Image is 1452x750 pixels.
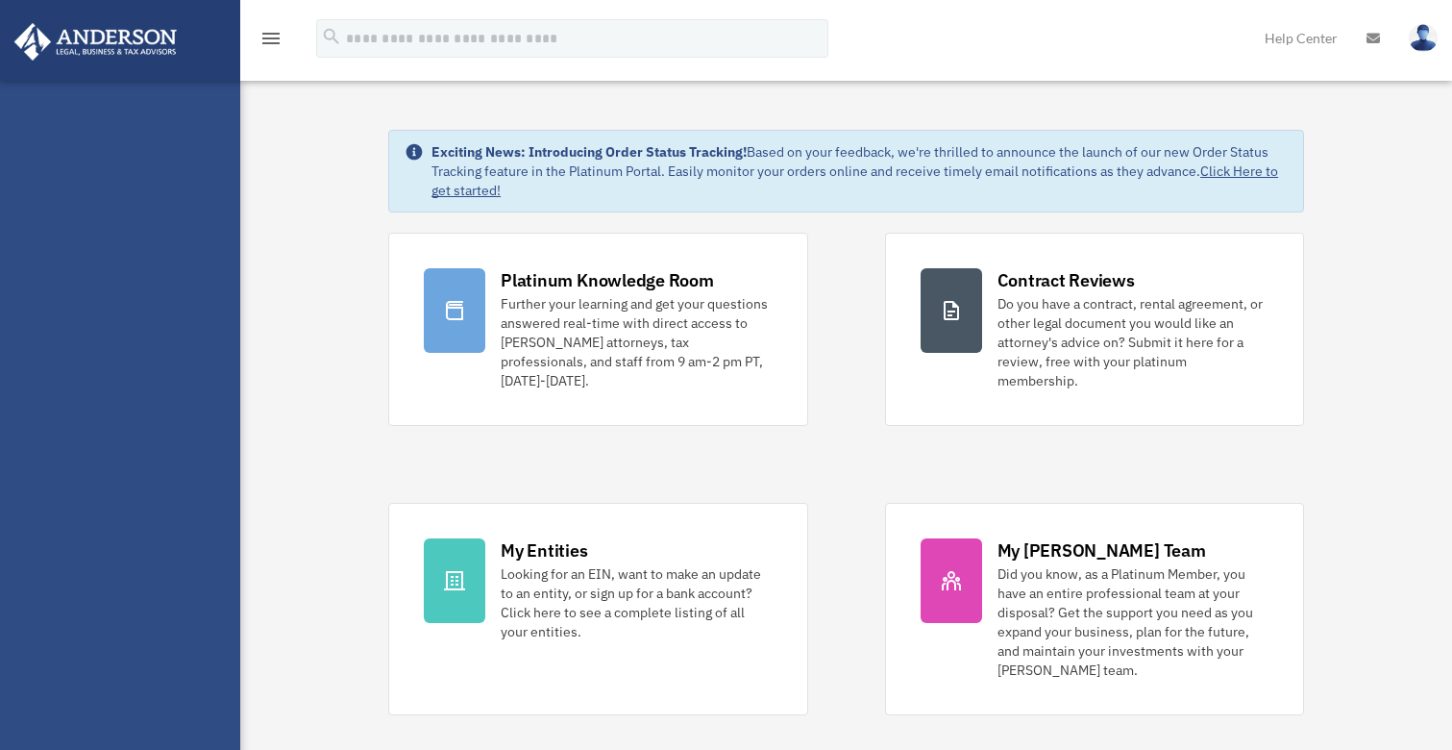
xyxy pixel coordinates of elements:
[997,294,1268,390] div: Do you have a contract, rental agreement, or other legal document you would like an attorney's ad...
[431,162,1278,199] a: Click Here to get started!
[431,143,747,161] strong: Exciting News: Introducing Order Status Tracking!
[388,503,807,715] a: My Entities Looking for an EIN, want to make an update to an entity, or sign up for a bank accoun...
[997,268,1135,292] div: Contract Reviews
[997,564,1268,680] div: Did you know, as a Platinum Member, you have an entire professional team at your disposal? Get th...
[388,233,807,426] a: Platinum Knowledge Room Further your learning and get your questions answered real-time with dire...
[259,34,283,50] a: menu
[431,142,1288,200] div: Based on your feedback, we're thrilled to announce the launch of our new Order Status Tracking fe...
[9,23,183,61] img: Anderson Advisors Platinum Portal
[501,564,772,641] div: Looking for an EIN, want to make an update to an entity, or sign up for a bank account? Click her...
[501,294,772,390] div: Further your learning and get your questions answered real-time with direct access to [PERSON_NAM...
[997,538,1206,562] div: My [PERSON_NAME] Team
[321,26,342,47] i: search
[501,268,714,292] div: Platinum Knowledge Room
[259,27,283,50] i: menu
[501,538,587,562] div: My Entities
[885,503,1304,715] a: My [PERSON_NAME] Team Did you know, as a Platinum Member, you have an entire professional team at...
[885,233,1304,426] a: Contract Reviews Do you have a contract, rental agreement, or other legal document you would like...
[1409,24,1438,52] img: User Pic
